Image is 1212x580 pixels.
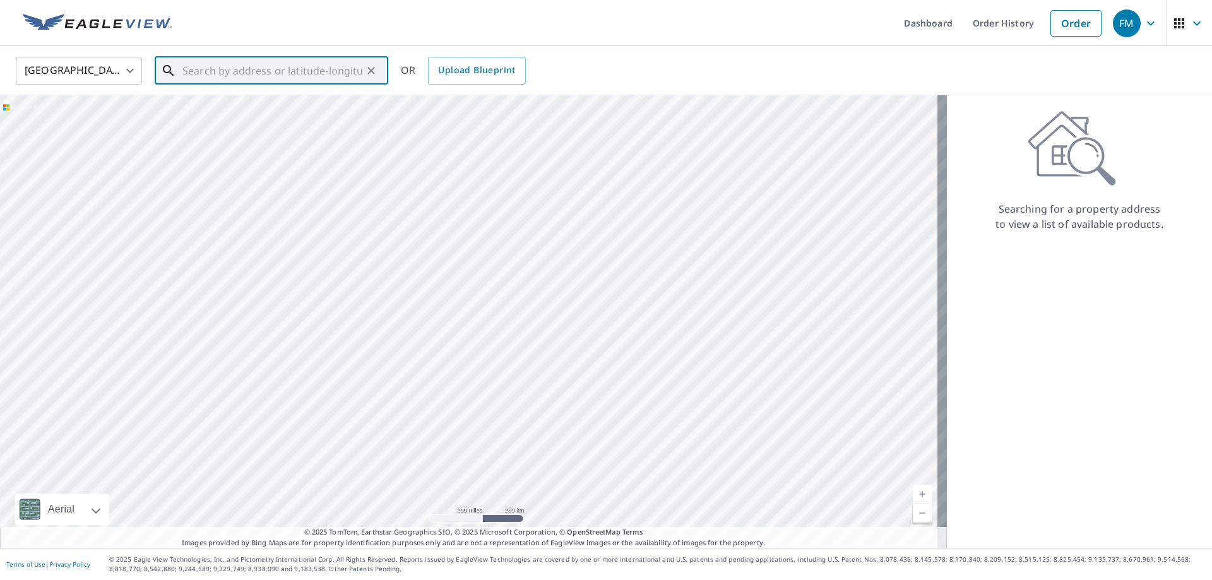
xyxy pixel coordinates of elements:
[1113,9,1141,37] div: FM
[438,62,515,78] span: Upload Blueprint
[913,485,932,504] a: Current Level 5, Zoom In
[23,14,172,33] img: EV Logo
[6,560,90,568] p: |
[15,494,109,525] div: Aerial
[995,201,1164,232] p: Searching for a property address to view a list of available products.
[362,62,380,80] button: Clear
[913,504,932,523] a: Current Level 5, Zoom Out
[182,53,362,88] input: Search by address or latitude-longitude
[44,494,78,525] div: Aerial
[6,560,45,569] a: Terms of Use
[567,527,620,536] a: OpenStreetMap
[49,560,90,569] a: Privacy Policy
[304,527,643,538] span: © 2025 TomTom, Earthstar Geographics SIO, © 2025 Microsoft Corporation, ©
[1050,10,1102,37] a: Order
[401,57,526,85] div: OR
[428,57,525,85] a: Upload Blueprint
[109,555,1206,574] p: © 2025 Eagle View Technologies, Inc. and Pictometry International Corp. All Rights Reserved. Repo...
[622,527,643,536] a: Terms
[16,53,142,88] div: [GEOGRAPHIC_DATA]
